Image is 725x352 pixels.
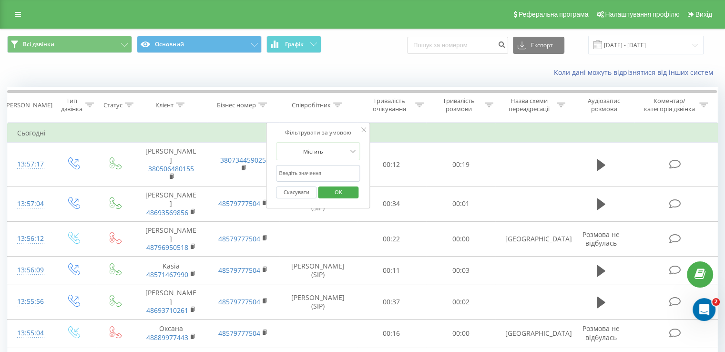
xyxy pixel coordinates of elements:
a: 48693710261 [146,306,188,315]
a: 48579777504 [218,329,260,338]
a: 48693569856 [146,208,188,217]
a: 48579777504 [218,266,260,275]
button: Всі дзвінки [7,36,132,53]
a: 48579777504 [218,234,260,243]
div: Бізнес номер [217,101,256,109]
span: OK [325,185,352,199]
td: Оксана [135,320,207,347]
div: Співробітник [292,101,331,109]
div: Тривалість розмови [435,97,482,113]
input: Введіть значення [276,165,360,182]
a: 48571467990 [146,270,188,279]
td: 00:12 [357,143,426,186]
span: 2 [712,298,720,306]
td: 00:03 [426,257,495,284]
a: Коли дані можуть відрізнятися вiд інших систем [554,68,718,77]
td: 00:34 [357,186,426,222]
div: Тип дзвінка [60,97,82,113]
span: Розмова не відбулась [582,230,620,248]
a: 48579777504 [218,199,260,208]
td: 00:19 [426,143,495,186]
td: 00:00 [426,320,495,347]
button: Графік [266,36,321,53]
span: Реферальна програма [519,10,589,18]
div: Коментар/категорія дзвінка [641,97,697,113]
td: [PERSON_NAME] [135,221,207,257]
iframe: Intercom live chat [693,298,715,321]
a: 48579777504 [218,297,260,306]
button: Основний [137,36,262,53]
span: Налаштування профілю [605,10,679,18]
td: 00:01 [426,186,495,222]
div: Фільтрувати за умовою [276,128,360,137]
input: Пошук за номером [407,37,508,54]
div: Назва схеми переадресації [504,97,554,113]
div: 13:56:12 [17,229,42,248]
span: Графік [285,41,304,48]
td: 00:16 [357,320,426,347]
div: 13:56:09 [17,261,42,280]
button: Скасувати [276,186,317,198]
div: Тривалість очікування [366,97,413,113]
div: 13:55:04 [17,324,42,342]
span: Вихід [695,10,712,18]
div: 13:57:04 [17,195,42,213]
td: [PERSON_NAME] (SIP) [279,284,357,320]
div: 13:55:56 [17,292,42,311]
td: [PERSON_NAME] (SIP) [279,257,357,284]
td: 00:37 [357,284,426,320]
div: [PERSON_NAME] [4,101,52,109]
span: Розмова не відбулась [582,324,620,342]
td: Сьогодні [8,124,718,143]
td: [PERSON_NAME] [135,143,207,186]
button: OK [318,186,358,198]
td: [GEOGRAPHIC_DATA] [495,221,567,257]
div: 13:57:17 [17,155,42,174]
td: 00:11 [357,257,426,284]
div: Клієнт [155,101,174,109]
td: [GEOGRAPHIC_DATA] [495,320,567,347]
button: Експорт [513,37,564,54]
div: Аудіозапис розмови [576,97,632,113]
td: 00:02 [426,284,495,320]
a: 380506480155 [148,164,194,173]
a: 48889977443 [146,333,188,342]
a: 48796950518 [146,243,188,252]
td: 00:00 [426,221,495,257]
td: [PERSON_NAME] [135,284,207,320]
td: [PERSON_NAME] [135,186,207,222]
td: Kasia [135,257,207,284]
span: Всі дзвінки [23,41,54,48]
div: Статус [103,101,123,109]
td: 00:22 [357,221,426,257]
a: 380734459025 [220,155,266,165]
